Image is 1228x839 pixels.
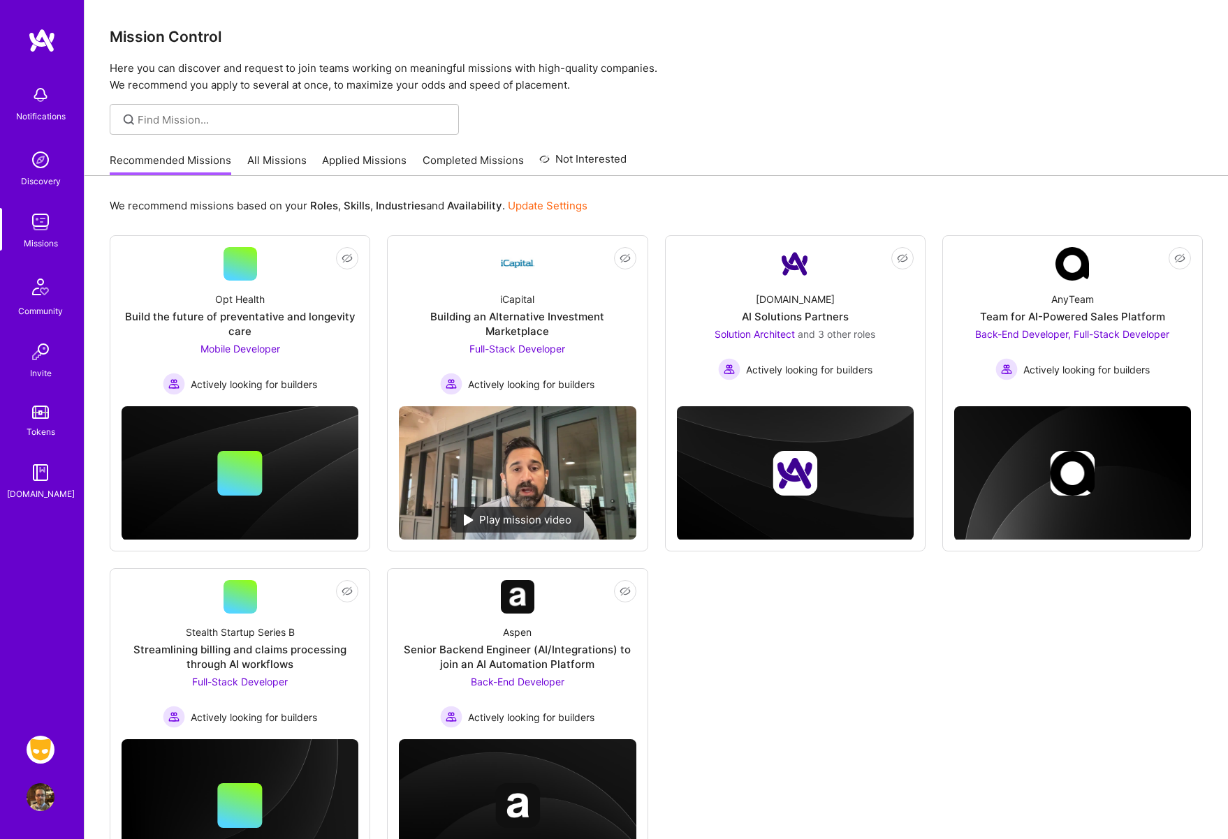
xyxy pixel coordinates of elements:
div: [DOMAIN_NAME] [756,292,835,306]
span: Actively looking for builders [191,377,317,392]
img: guide book [27,459,54,487]
span: and 3 other roles [798,328,875,340]
span: Actively looking for builders [468,710,594,725]
div: AI Solutions Partners [742,309,849,324]
img: Grindr: Mobile + BE + Cloud [27,736,54,764]
img: User Avatar [27,783,54,811]
a: Company Logo[DOMAIN_NAME]AI Solutions PartnersSolution Architect and 3 other rolesActively lookin... [677,247,914,387]
span: Actively looking for builders [1023,362,1150,377]
img: Company Logo [501,247,534,281]
img: logo [28,28,56,53]
img: tokens [32,406,49,419]
img: teamwork [27,208,54,236]
div: Team for AI-Powered Sales Platform [980,309,1165,324]
a: Completed Missions [423,153,524,176]
img: Community [24,270,57,304]
input: Find Mission... [138,112,448,127]
span: Back-End Developer, Full-Stack Developer [975,328,1169,340]
span: Full-Stack Developer [192,676,288,688]
img: No Mission [399,406,636,540]
div: AnyTeam [1051,292,1094,306]
a: Company LogoAnyTeamTeam for AI-Powered Sales PlatformBack-End Developer, Full-Stack Developer Act... [954,247,1191,387]
img: Actively looking for builders [995,358,1018,380]
img: Company logo [495,783,540,828]
span: Full-Stack Developer [469,343,565,355]
i: icon EyeClosed [620,586,631,597]
img: Company logo [773,451,817,496]
div: Community [18,304,63,318]
i: icon EyeClosed [897,253,908,264]
img: Invite [27,338,54,366]
div: Opt Health [215,292,265,306]
span: Mobile Developer [200,343,280,355]
span: Actively looking for builders [468,377,594,392]
a: Not Interested [539,151,627,176]
img: Actively looking for builders [163,373,185,395]
i: icon EyeClosed [620,253,631,264]
span: Actively looking for builders [191,710,317,725]
a: Grindr: Mobile + BE + Cloud [23,736,58,764]
img: cover [122,406,358,540]
b: Roles [310,199,338,212]
a: All Missions [247,153,307,176]
div: [DOMAIN_NAME] [7,487,75,501]
img: Company Logo [501,580,534,614]
i: icon SearchGrey [121,112,137,128]
img: discovery [27,146,54,174]
i: icon EyeClosed [342,253,353,264]
span: Solution Architect [715,328,795,340]
img: cover [677,406,914,540]
div: Missions [24,236,58,251]
img: bell [27,81,54,109]
i: icon EyeClosed [342,586,353,597]
div: Discovery [21,174,61,188]
span: Actively looking for builders [746,362,872,377]
b: Industries [376,199,426,212]
div: Senior Backend Engineer (AI/Integrations) to join an AI Automation Platform [399,642,636,671]
img: Company Logo [1055,247,1089,281]
p: We recommend missions based on your , , and . [110,198,587,213]
b: Availability [447,199,502,212]
div: Play mission video [451,507,584,533]
img: Actively looking for builders [163,706,185,728]
div: Stealth Startup Series B [186,625,295,639]
img: Company Logo [778,247,812,281]
a: Stealth Startup Series BStreamlining billing and claims processing through AI workflowsFull-Stack... [122,580,358,728]
span: Back-End Developer [471,676,564,688]
img: Actively looking for builders [440,706,462,728]
img: Actively looking for builders [718,358,740,380]
img: play [464,514,474,526]
img: Company logo [1050,451,1095,496]
div: Building an Alternative Investment Marketplace [399,309,636,339]
div: Aspen [503,625,532,639]
a: Company LogoiCapitalBuilding an Alternative Investment MarketplaceFull-Stack Developer Actively l... [399,247,636,395]
img: Actively looking for builders [440,373,462,395]
i: icon EyeClosed [1174,253,1185,264]
b: Skills [344,199,370,212]
div: Notifications [16,109,66,124]
a: Recommended Missions [110,153,231,176]
img: cover [954,406,1191,540]
div: Build the future of preventative and longevity care [122,309,358,339]
a: Update Settings [508,199,587,212]
p: Here you can discover and request to join teams working on meaningful missions with high-quality ... [110,60,1203,94]
a: User Avatar [23,783,58,811]
div: iCapital [500,292,534,306]
a: Applied Missions [322,153,407,176]
a: Company LogoAspenSenior Backend Engineer (AI/Integrations) to join an AI Automation PlatformBack-... [399,580,636,728]
div: Invite [30,366,52,380]
a: Opt HealthBuild the future of preventative and longevity careMobile Developer Actively looking fo... [122,247,358,395]
div: Streamlining billing and claims processing through AI workflows [122,642,358,671]
div: Tokens [27,424,55,439]
h3: Mission Control [110,28,1203,45]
